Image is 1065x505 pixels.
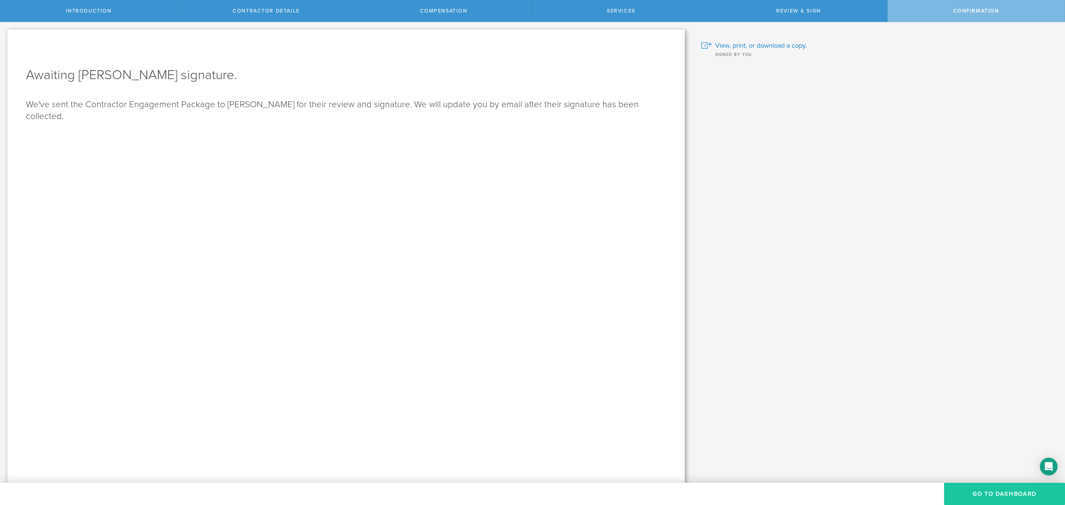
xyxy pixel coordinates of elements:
div: Signed by you [701,50,1054,58]
div: Open Intercom Messenger [1040,458,1058,475]
button: Go To Dashboard [944,483,1065,505]
span: Introduction [66,8,112,14]
span: Services [607,8,635,14]
p: We've sent the Contractor Engagement Package to [PERSON_NAME] for their review and signature. We ... [26,99,666,122]
span: Contractor details [233,8,300,14]
span: Confirmation [953,8,999,14]
span: View, print, or download a copy. [715,41,807,50]
h1: Awaiting [PERSON_NAME] signature. [26,66,666,84]
span: Compensation [420,8,467,14]
span: Review & sign [776,8,821,14]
